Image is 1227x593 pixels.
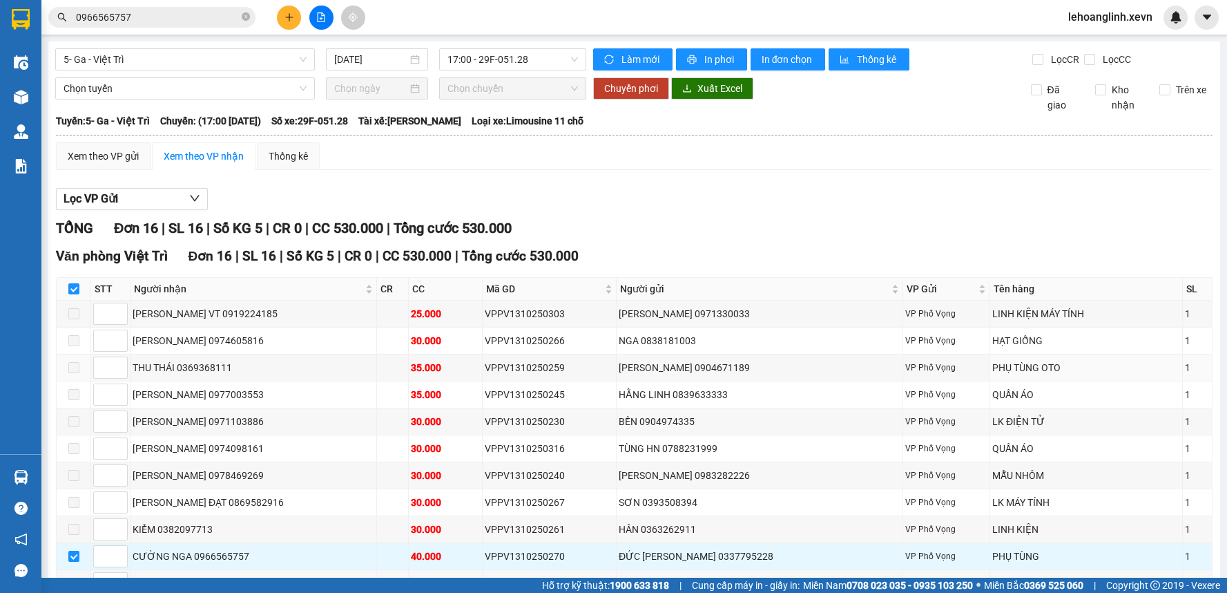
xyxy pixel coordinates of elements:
[905,308,987,321] div: VP Phố Vọng
[15,564,28,577] span: message
[411,495,480,510] div: 30.000
[619,522,900,537] div: HÂN 0363262911
[679,578,682,593] span: |
[345,248,372,264] span: CR 0
[704,52,736,67] span: In phơi
[462,248,579,264] span: Tổng cước 530.000
[485,576,614,591] div: VPPV1310250278
[334,52,407,67] input: 13/10/2025
[619,414,900,429] div: BỀN 0904974335
[133,360,374,375] div: THU THÁI 0369368111
[905,577,987,590] div: VP Phố Vọng
[134,281,363,296] span: Người nhận
[619,441,900,456] div: TÙNG HN 0788231999
[976,583,980,588] span: ⚪️
[411,414,480,429] div: 30.000
[903,355,990,382] td: VP Phố Vọng
[305,220,309,236] span: |
[409,278,483,301] th: CC
[992,576,1180,591] div: LK MÁY TÍNH
[620,281,889,296] span: Người gửi
[1185,306,1210,321] div: 1
[1185,549,1210,564] div: 1
[676,48,747,70] button: printerIn phơi
[114,220,158,236] span: Đơn 16
[483,543,617,570] td: VPPV1310250270
[12,9,30,30] img: logo-vxr
[903,435,990,462] td: VP Phố Vọng
[284,12,294,22] span: plus
[992,549,1180,564] div: PHỤ TÙNG
[847,580,973,591] strong: 0708 023 035 - 0935 103 250
[485,495,614,510] div: VPPV1310250267
[905,388,987,402] div: VP Phố Vọng
[1183,278,1212,301] th: SL
[133,549,374,564] div: CƯỜNG NGA 0966565757
[992,306,1180,321] div: LINH KIỆN MÁY TÍNH
[593,48,673,70] button: syncLàm mới
[133,387,374,402] div: [PERSON_NAME] 0977003553
[15,533,28,546] span: notification
[235,248,239,264] span: |
[485,414,614,429] div: VPPV1310250230
[485,468,614,483] div: VPPV1310250240
[312,220,383,236] span: CC 530.000
[189,248,233,264] span: Đơn 16
[485,549,614,564] div: VPPV1310250270
[91,278,131,301] th: STT
[133,333,374,348] div: [PERSON_NAME] 0974605816
[483,408,617,435] td: VPPV1310250230
[411,441,480,456] div: 30.000
[377,278,409,301] th: CR
[840,55,851,66] span: bar-chart
[56,220,93,236] span: TỔNG
[287,248,334,264] span: Số KG 5
[903,382,990,408] td: VP Phố Vọng
[593,77,669,100] button: Chuyển phơi
[485,522,614,537] div: VPPV1310250261
[483,301,617,328] td: VPPV1310250303
[803,578,973,593] span: Miền Nam
[483,435,617,462] td: VPPV1310250316
[619,495,900,510] div: SƠN 0393508394
[905,361,987,375] div: VP Phố Vọng
[992,333,1180,348] div: HẠT GIỐNG
[1185,387,1210,402] div: 1
[1094,578,1096,593] span: |
[64,190,118,207] span: Lọc VP Gửi
[619,549,900,564] div: ĐỨC [PERSON_NAME] 0337795228
[56,115,150,126] b: Tuyến: 5- Ga - Việt Trì
[903,328,990,355] td: VP Phố Vọng
[133,414,374,429] div: [PERSON_NAME] 0971103886
[485,441,614,456] div: VPPV1310250316
[542,578,669,593] span: Hỗ trợ kỹ thuật:
[905,442,987,455] div: VP Phố Vọng
[483,382,617,408] td: VPPV1310250245
[213,220,262,236] span: Số KG 5
[1201,11,1213,23] span: caret-down
[619,576,900,591] div: CTY [PERSON_NAME] 0984340012
[383,248,452,264] span: CC 530.000
[56,248,168,264] span: Văn phòng Việt Trì
[905,550,987,563] div: VP Phố Vọng
[485,360,614,375] div: VPPV1310250259
[619,333,900,348] div: NGA 0838181003
[133,576,374,591] div: KIỂM 0382097713
[411,387,480,402] div: 35.000
[903,516,990,543] td: VP Phố Vọng
[358,113,461,129] span: Tài xế: [PERSON_NAME]
[483,489,617,516] td: VPPV1310250267
[619,387,900,402] div: HẰNG LINH 0839633333
[316,12,326,22] span: file-add
[133,522,374,537] div: KIỂM 0382097713
[905,415,987,429] div: VP Phố Vọng
[160,113,261,129] span: Chuyến: (17:00 [DATE])
[992,441,1180,456] div: QUẦN ÁO
[486,281,602,296] span: Mã GD
[64,49,307,70] span: 5- Ga - Việt Trì
[1185,576,1210,591] div: 1
[485,333,614,348] div: VPPV1310250266
[57,12,67,22] span: search
[266,220,269,236] span: |
[1106,82,1149,113] span: Kho nhận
